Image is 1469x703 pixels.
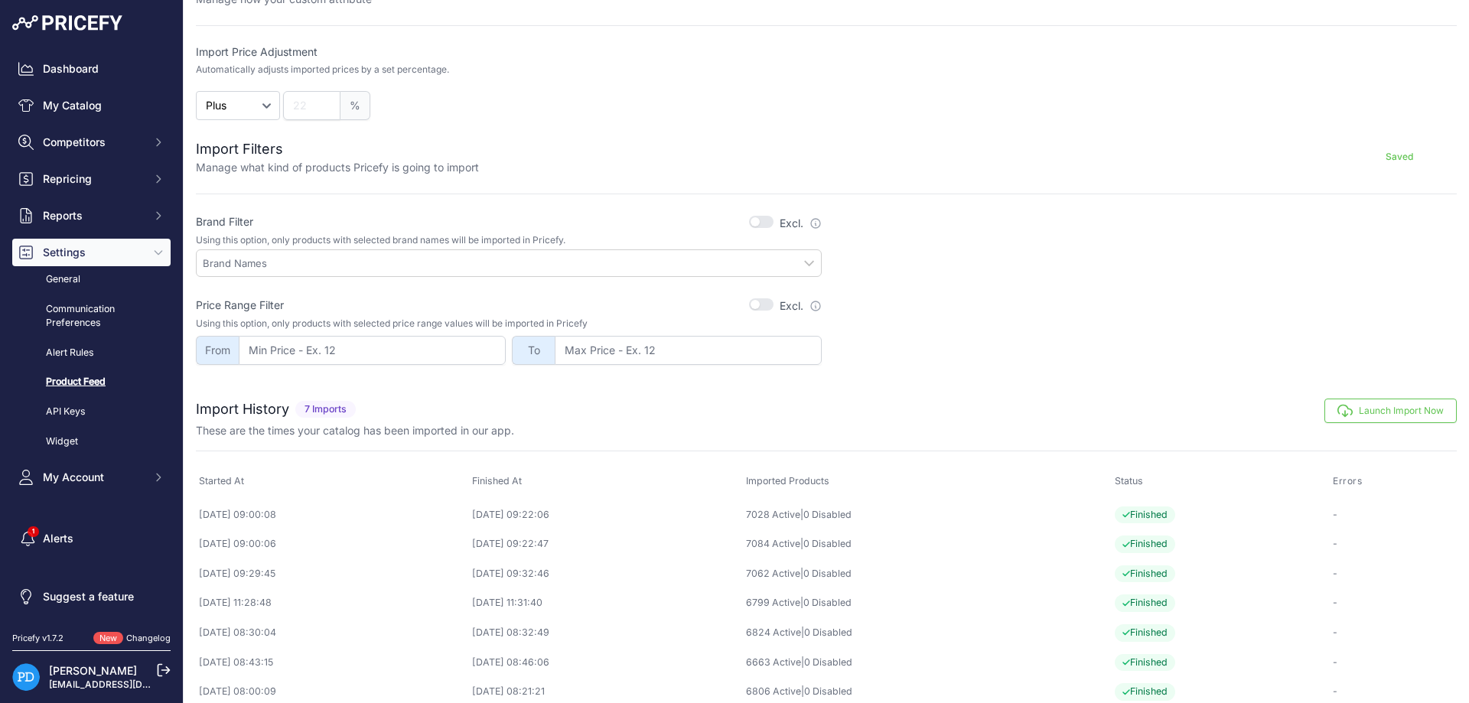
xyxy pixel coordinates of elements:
a: [EMAIL_ADDRESS][DOMAIN_NAME] [49,679,209,690]
td: [DATE] 08:30:04 [196,618,469,648]
td: [DATE] 09:32:46 [469,559,742,589]
span: Competitors [43,135,143,150]
a: Widget [12,428,171,455]
label: Excl. [780,216,822,231]
p: - [1333,537,1454,552]
td: | [743,648,1112,678]
a: 0 Disabled [804,685,852,697]
span: New [93,632,123,645]
a: 7028 Active [746,509,800,520]
a: Alert Rules [12,340,171,366]
td: [DATE] 09:22:06 [469,500,742,529]
p: These are the times your catalog has been imported in our app. [196,423,514,438]
span: Repricing [43,171,143,187]
a: Dashboard [12,55,171,83]
a: 0 Disabled [803,509,852,520]
input: 22 [283,91,340,120]
span: % [340,91,370,120]
p: - [1333,596,1454,610]
a: 7084 Active [746,538,800,549]
a: 0 Disabled [804,627,852,638]
td: | [743,559,1112,589]
a: 6824 Active [746,627,801,638]
a: 7062 Active [746,568,800,579]
td: [DATE] 08:43:15 [196,648,469,678]
a: 0 Disabled [803,597,852,608]
input: Min Price - Ex. 12 [239,336,506,365]
button: Launch Import Now [1324,399,1457,423]
img: Pricefy Logo [12,15,122,31]
p: Using this option, only products with selected brand names will be imported in Pricefy. [196,234,822,246]
span: Finished [1115,565,1175,583]
button: Settings [12,239,171,266]
span: To [512,336,555,365]
a: Alerts [12,525,171,552]
input: Max Price - Ex. 12 [555,336,822,365]
h2: Import Filters [196,138,479,160]
span: Finished [1115,654,1175,672]
span: Finished [1115,506,1175,524]
span: Status [1115,475,1143,487]
label: Excl. [780,298,822,314]
td: [DATE] 08:46:06 [469,648,742,678]
a: 0 Disabled [803,538,852,549]
span: Finished [1115,683,1175,701]
a: Product Feed [12,369,171,395]
p: Using this option, only products with selected price range values will be imported in Pricefy [196,317,822,330]
div: Pricefy v1.7.2 [12,632,64,645]
span: From [196,336,239,365]
label: Brand Filter [196,214,253,229]
td: [DATE] 09:00:06 [196,529,469,559]
td: [DATE] 09:29:45 [196,559,469,589]
button: Repricing [12,165,171,193]
button: Competitors [12,129,171,156]
a: 0 Disabled [804,656,852,668]
span: Started At [199,475,244,487]
a: My Catalog [12,92,171,119]
a: Communication Preferences [12,296,171,337]
button: Saved [1342,145,1457,169]
label: Price Range Filter [196,298,284,313]
a: 6799 Active [746,597,800,608]
td: [DATE] 08:32:49 [469,618,742,648]
button: Errors [1333,475,1366,487]
p: Manage what kind of products Pricefy is going to import [196,160,479,175]
span: Finished At [472,475,522,487]
td: [DATE] 11:31:40 [469,588,742,618]
button: Reports [12,202,171,229]
span: My Account [43,470,143,485]
td: [DATE] 09:22:47 [469,529,742,559]
p: Automatically adjusts imported prices by a set percentage. [196,63,449,76]
h2: Import History [196,399,289,420]
nav: Sidebar [12,55,171,613]
a: 6663 Active [746,656,801,668]
p: - [1333,656,1454,670]
p: - [1333,567,1454,581]
span: 7 Imports [295,401,356,418]
span: Finished [1115,535,1175,553]
span: Settings [43,245,143,260]
span: Finished [1115,624,1175,642]
a: Suggest a feature [12,583,171,610]
a: API Keys [12,399,171,425]
td: | [743,500,1112,529]
a: General [12,266,171,293]
span: Imported Products [746,475,829,487]
a: 6806 Active [746,685,801,697]
span: Finished [1115,594,1175,612]
p: - [1333,626,1454,640]
a: 0 Disabled [803,568,852,579]
p: - [1333,685,1454,699]
a: [PERSON_NAME] [49,664,137,677]
a: Changelog [126,633,171,643]
p: - [1333,508,1454,522]
td: | [743,588,1112,618]
td: | [743,529,1112,559]
button: My Account [12,464,171,491]
label: Import Price Adjustment [196,44,822,60]
span: Reports [43,208,143,223]
td: | [743,618,1112,648]
input: Brand Names [203,256,821,270]
span: Errors [1333,475,1363,487]
td: [DATE] 11:28:48 [196,588,469,618]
